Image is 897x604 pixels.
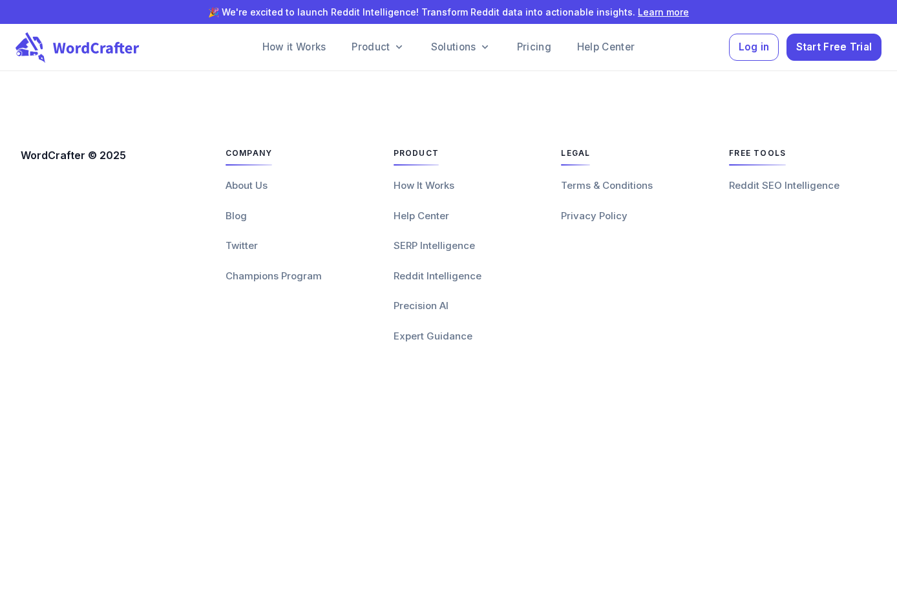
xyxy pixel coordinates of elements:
a: Reddit Intelligence [394,269,481,284]
span: Reddit SEO Intelligence [729,179,839,191]
span: About Us [226,179,268,191]
span: Terms & Conditions [561,179,653,191]
a: Learn more [638,6,689,17]
a: Twitter [226,239,258,253]
span: Start Free Trial [796,39,872,56]
span: SERP Intelligence [394,239,475,252]
a: Reddit SEO Intelligence [729,178,839,193]
a: Blog [226,209,247,224]
span: Champions Program [226,270,322,282]
span: Reddit Intelligence [394,270,481,282]
a: How It Works [394,178,454,193]
a: SERP Intelligence [394,239,475,253]
button: Start Free Trial [786,34,881,61]
a: About Us [226,178,268,193]
span: Free Tools [729,144,786,163]
a: Help Center [394,209,449,224]
span: Blog [226,210,247,222]
span: How It Works [394,179,454,191]
a: Solutions [421,34,501,60]
span: Help Center [394,210,449,222]
a: Champions Program [226,269,322,284]
a: Product [341,34,415,60]
a: Privacy Policy [561,209,628,224]
span: Company [226,144,272,163]
p: 🎉 We're excited to launch Reddit Intelligence! Transform Reddit data into actionable insights. [21,5,876,19]
a: Pricing [507,34,562,60]
span: Twitter [226,239,258,252]
a: Expert Guidance [394,329,472,344]
span: Precision AI [394,299,448,312]
button: Log in [729,34,779,61]
span: Product [394,144,439,163]
a: Precision AI [394,299,448,314]
p: WordCrafter © 2025 [21,147,205,163]
span: Privacy Policy [561,210,628,222]
span: Log in [739,39,770,56]
a: How it Works [252,34,337,60]
a: Terms & Conditions [561,178,653,193]
a: Help Center [567,34,645,60]
span: Legal [561,144,590,163]
span: Expert Guidance [394,330,472,342]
